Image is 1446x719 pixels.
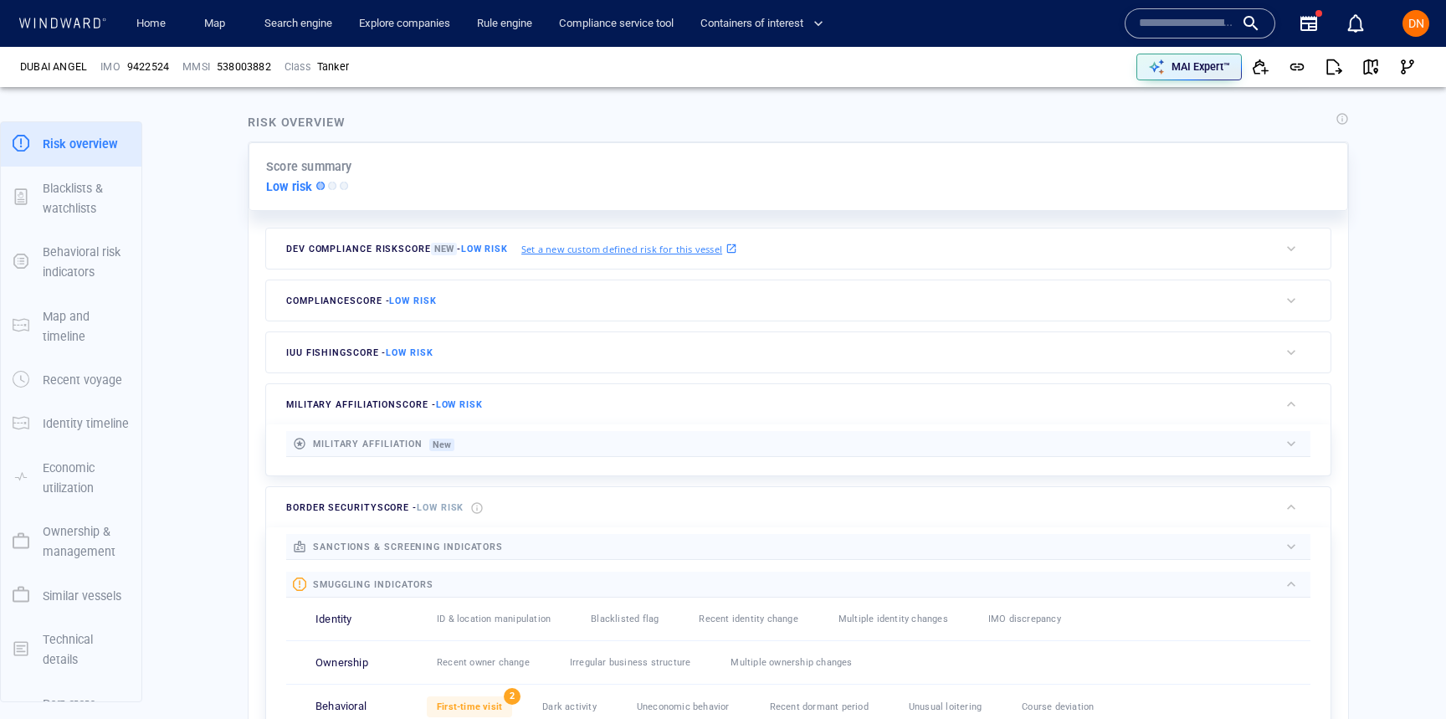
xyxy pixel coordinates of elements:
[504,688,520,705] span: 2
[286,295,437,306] span: compliance score -
[217,59,271,74] div: 538003882
[1,574,141,618] button: Similar vessels
[313,439,423,449] span: Military Affiliation
[770,701,869,712] span: Recent dormant period
[1030,60,1058,85] button: Create an AOI.
[437,701,502,712] span: First-time visit
[1352,49,1389,85] button: View on map
[1136,54,1242,80] button: MAI Expert™
[1,618,141,682] button: Technical details
[317,59,349,74] div: Tanker
[286,399,483,410] span: military affiliation score -
[1,167,141,231] button: Blacklists & watchlists
[1172,59,1230,74] p: MAI Expert™
[542,701,597,712] span: Dark activity
[124,9,177,39] button: Home
[43,370,122,390] p: Recent voyage
[694,9,838,39] button: Containers of interest
[313,579,433,590] span: smuggling indicators
[258,9,339,39] button: Search engine
[248,112,346,132] div: Risk overview
[315,612,352,628] p: Identity
[266,177,313,197] p: Low risk
[389,295,436,306] span: Low risk
[229,495,303,514] a: Mapbox logo
[8,17,82,42] div: Activity timeline
[980,60,1005,85] div: Focus on vessel path
[1279,49,1315,85] button: Get link
[315,655,368,671] p: Ownership
[1389,49,1426,85] button: Visual Link Analysis
[1242,49,1279,85] button: Add to vessel list
[43,413,129,434] p: Identity timeline
[246,430,284,443] span: 36 days
[43,306,130,347] p: Map and timeline
[1,358,141,402] button: Recent voyage
[988,614,1061,624] span: IMO discrepancy
[437,614,551,624] span: ID & location manipulation
[431,243,457,255] span: New
[1346,13,1366,33] div: Notification center
[286,347,433,358] span: IUU Fishing score -
[43,586,121,606] p: Similar vessels
[127,59,169,74] span: 9422524
[909,701,982,712] span: Unusual loitering
[266,157,352,177] p: Score summary
[1399,7,1433,40] button: DN
[437,657,530,668] span: Recent owner change
[1,122,141,166] button: Risk overview
[838,614,948,624] span: Multiple identity changes
[184,17,197,42] div: Compliance Activities
[1,446,141,511] button: Economic utilization
[938,60,980,85] button: Export vessel information
[1,295,141,359] button: Map and timeline
[352,9,457,39] a: Explore companies
[1408,17,1424,30] span: DN
[521,239,737,258] a: Set a new custom defined risk for this vessel
[313,542,503,552] span: sanctions & screening indicators
[286,243,508,255] span: Dev Compliance risk score -
[130,9,172,39] a: Home
[43,521,130,562] p: Ownership & management
[1005,60,1030,85] div: Toggle vessel historical path
[436,399,483,410] span: Low risk
[1375,644,1433,706] iframe: Chat
[1,640,141,656] a: Technical details
[1,254,141,270] a: Behavioral risk indicators
[1,189,141,205] a: Blacklists & watchlists
[1,317,141,333] a: Map and timeline
[43,242,130,283] p: Behavioral risk indicators
[591,614,659,624] span: Blacklisted flag
[197,9,238,39] a: Map
[20,59,87,74] div: DUBAI ANGEL
[1,136,141,152] a: Risk overview
[43,629,130,670] p: Technical details
[700,14,823,33] span: Containers of interest
[386,347,433,358] span: Low risk
[100,59,120,74] p: IMO
[552,9,680,39] a: Compliance service tool
[182,59,210,74] p: MMSI
[43,134,118,154] p: Risk overview
[1,469,141,485] a: Economic utilization
[1,587,141,603] a: Similar vessels
[286,502,464,513] span: border security score -
[1,415,141,431] a: Identity timeline
[285,59,310,74] p: Class
[1315,49,1352,85] button: Export report
[1,533,141,549] a: Ownership & management
[731,657,852,668] span: Multiple ownership changes
[470,9,539,39] a: Rule engine
[1058,60,1083,85] div: Toggle map information layers
[43,458,130,499] p: Economic utilization
[699,614,797,624] span: Recent identity change
[1,510,141,574] button: Ownership & management
[1,402,141,445] button: Identity timeline
[1,230,141,295] button: Behavioral risk indicators
[570,657,691,668] span: Irregular business structure
[429,439,454,451] span: New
